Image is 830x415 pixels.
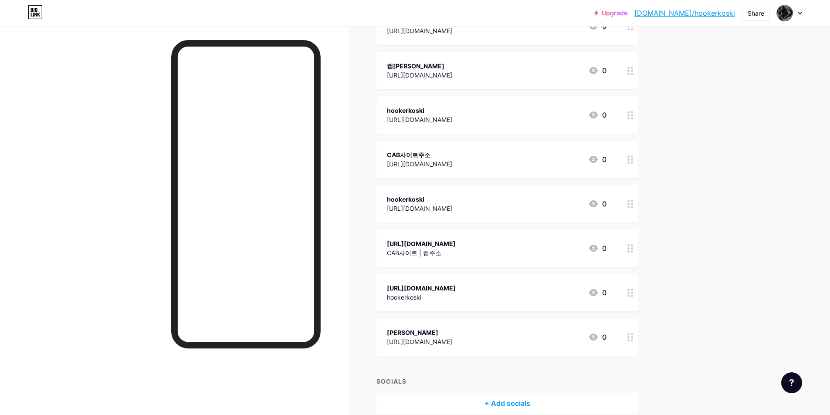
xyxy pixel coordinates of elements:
div: hookerkoski [387,293,456,302]
div: 0 [588,287,606,298]
div: hookerkoski [387,106,452,115]
a: Upgrade [594,10,627,17]
div: CAB사이트주소 [387,150,452,159]
div: [URL][DOMAIN_NAME] [387,204,452,213]
div: [URL][DOMAIN_NAME] [387,337,452,346]
div: 0 [588,199,606,209]
div: 0 [588,65,606,76]
div: [URL][DOMAIN_NAME] [387,283,456,293]
div: [URL][DOMAIN_NAME] [387,239,456,248]
div: Share [748,9,764,18]
div: [URL][DOMAIN_NAME] [387,26,491,35]
div: 0 [588,332,606,342]
div: 0 [588,110,606,120]
a: [DOMAIN_NAME]/hookerkoski [634,8,735,18]
div: + Add socials [376,393,638,414]
div: CAB사이트 | 캡주소 [387,248,456,257]
div: 0 [588,243,606,253]
div: SOCIALS [376,377,638,386]
div: [URL][DOMAIN_NAME] [387,71,452,80]
div: 캡[PERSON_NAME] [387,61,452,71]
div: hookerkoski [387,195,452,204]
div: [URL][DOMAIN_NAME] [387,115,452,124]
div: [URL][DOMAIN_NAME] [387,159,452,169]
div: [PERSON_NAME] [387,328,452,337]
div: 0 [588,154,606,165]
img: hookerkoski [776,5,793,21]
